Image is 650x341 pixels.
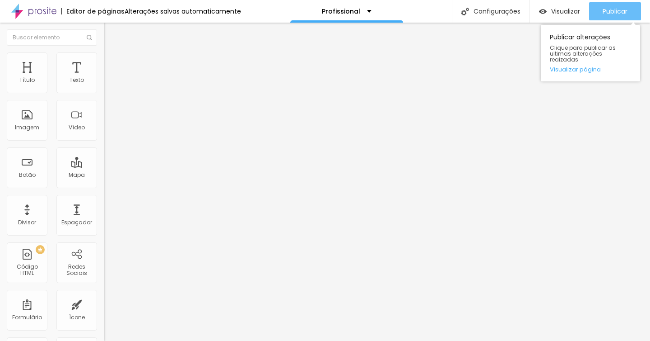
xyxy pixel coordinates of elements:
div: Editor de páginas [61,8,125,14]
a: Visualizar página [550,66,631,72]
iframe: Editor [104,23,650,341]
div: Publicar alterações [541,25,640,81]
div: Ícone [69,314,85,321]
span: Publicar [603,8,627,15]
span: Clique para publicar as ultimas alterações reaizadas [550,45,631,63]
img: Icone [87,35,92,40]
span: Visualizar [551,8,580,15]
div: Divisor [18,219,36,226]
div: Vídeo [69,124,85,131]
div: Mapa [69,172,85,178]
div: Alterações salvas automaticamente [125,8,241,14]
div: Imagem [15,124,39,131]
input: Buscar elemento [7,29,97,46]
div: Espaçador [61,219,92,226]
button: Visualizar [530,2,589,20]
div: Título [19,77,35,83]
div: Formulário [12,314,42,321]
p: Profissional [322,8,360,14]
img: view-1.svg [539,8,547,15]
div: Redes Sociais [59,264,94,277]
img: Icone [461,8,469,15]
div: Código HTML [9,264,45,277]
div: Texto [70,77,84,83]
button: Publicar [589,2,641,20]
div: Botão [19,172,36,178]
